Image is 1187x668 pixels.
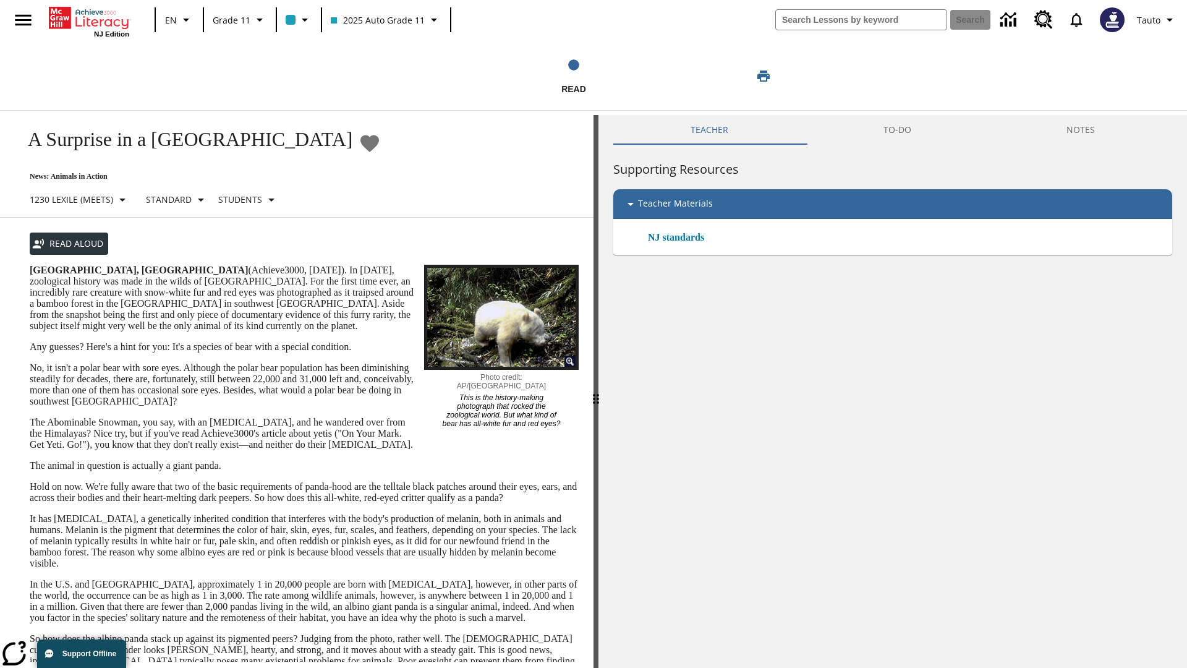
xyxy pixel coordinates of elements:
button: Grade: Grade 11, Select a grade [208,9,272,31]
button: Support Offline [37,640,126,668]
button: Class color is light blue. Change class color [281,9,317,31]
p: Students [218,193,262,206]
button: Class: 2025 Auto Grade 11, Select your class [326,9,446,31]
p: Standard [146,193,192,206]
span: EN [165,14,177,27]
p: Teacher Materials [638,197,713,212]
p: In the U.S. and [GEOGRAPHIC_DATA], approximately 1 in 20,000 people are born with [MEDICAL_DATA],... [30,579,579,623]
p: News: Animals in Action [15,172,381,181]
button: Read Aloud [30,233,108,255]
button: Open side menu [5,2,41,38]
span: Read [561,84,586,94]
button: Print [744,65,783,87]
div: Instructional Panel Tabs [613,115,1172,145]
span: Tauto [1137,14,1160,27]
strong: [GEOGRAPHIC_DATA], [GEOGRAPHIC_DATA] [30,265,248,275]
button: Select a new avatar [1092,4,1132,36]
a: Data Center [993,3,1027,37]
button: Read step 1 of 1 [414,42,734,110]
input: search field [776,10,947,30]
button: TO-DO [806,115,989,145]
button: Add to Favorites - A Surprise in a Bamboo Forest [359,132,381,154]
p: It has [MEDICAL_DATA], a genetically inherited condition that interferes with the body's producti... [30,513,579,569]
p: No, it isn't a polar bear with sore eyes. Although the polar bear population has been diminishing... [30,362,579,407]
div: Press Enter or Spacebar and then press right and left arrow keys to move the slider [593,115,598,668]
button: Profile/Settings [1132,9,1182,31]
img: Avatar [1100,7,1125,32]
button: Language: EN, Select a language [160,9,199,31]
p: This is the history-making photograph that rocked the zoological world. But what kind of bear has... [440,390,563,428]
h1: A Surprise in a [GEOGRAPHIC_DATA] [15,128,352,151]
span: Grade 11 [213,14,250,27]
span: Support Offline [62,649,116,658]
p: The animal in question is actually a giant panda. [30,460,579,471]
span: NJ Edition [94,30,129,38]
p: Any guesses? Here's a hint for you: It's a species of bear with a special condition. [30,341,579,353]
button: NOTES [989,115,1172,145]
span: 2025 Auto Grade 11 [331,14,425,27]
button: Teacher [613,115,806,145]
button: Select Student [213,189,284,211]
p: Photo credit: AP/[GEOGRAPHIC_DATA] [440,370,563,390]
h6: Supporting Resources [613,160,1172,179]
img: albino pandas in China are sometimes mistaken for polar bears [424,265,579,370]
button: Scaffolds, Standard [141,189,213,211]
p: (Achieve3000, [DATE]). In [DATE], zoological history was made in the wilds of [GEOGRAPHIC_DATA]. ... [30,265,579,332]
p: The Abominable Snowman, you say, with an [MEDICAL_DATA], and he wandered over from the Himalayas?... [30,417,579,450]
a: NJ standards [648,230,712,245]
img: Magnify [564,356,576,367]
div: Teacher Materials [613,189,1172,219]
a: Resource Center, Will open in new tab [1027,3,1060,36]
p: Hold on now. We're fully aware that two of the basic requirements of panda-hood are the telltale ... [30,481,579,503]
a: Notifications [1060,4,1092,36]
p: 1230 Lexile (Meets) [30,193,113,206]
button: Select Lexile, 1230 Lexile (Meets) [25,189,135,211]
div: activity [598,115,1187,668]
div: Home [49,4,129,38]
